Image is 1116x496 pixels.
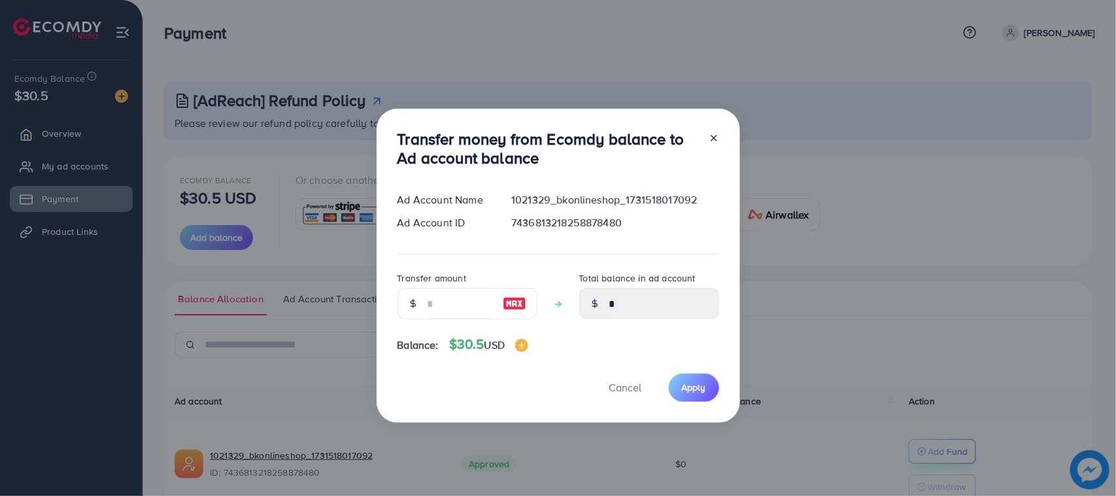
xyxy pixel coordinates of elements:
img: image [515,339,528,352]
h4: $30.5 [449,336,528,353]
span: USD [484,338,505,352]
span: Balance: [397,338,439,353]
div: Ad Account Name [387,192,501,207]
div: 7436813218258878480 [501,215,729,230]
h3: Transfer money from Ecomdy balance to Ad account balance [397,130,698,168]
label: Total balance in ad account [579,272,696,285]
img: image [503,296,526,311]
div: 1021329_bkonlineshop_1731518017092 [501,192,729,207]
span: Apply [682,381,706,394]
label: Transfer amount [397,272,466,285]
div: Ad Account ID [387,215,501,230]
button: Apply [669,374,719,402]
span: Cancel [609,380,642,395]
button: Cancel [593,374,658,402]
